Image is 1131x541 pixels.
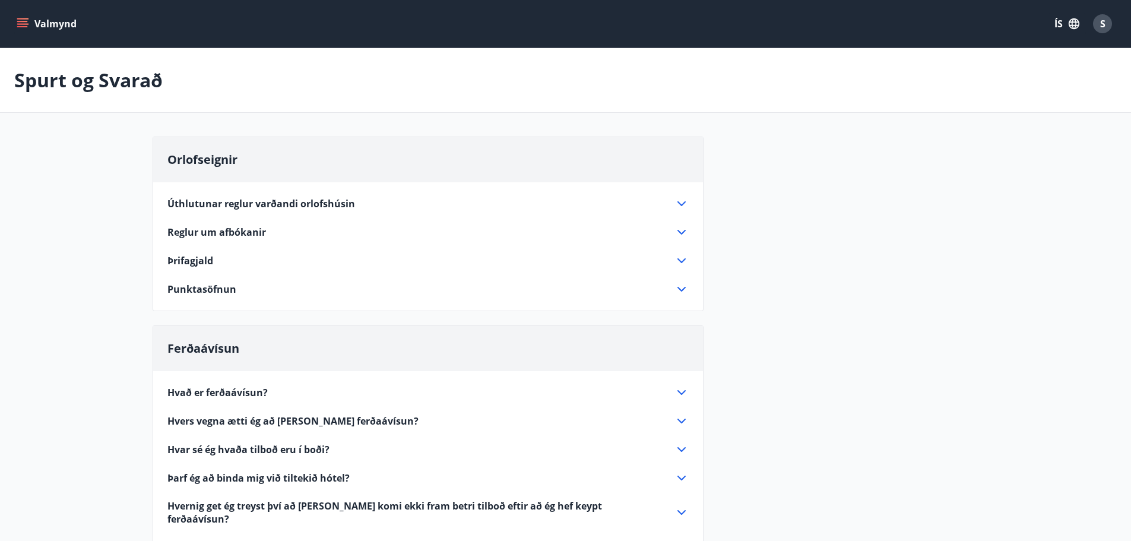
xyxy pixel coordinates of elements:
[167,443,330,456] span: Hvar sé ég hvaða tilboð eru í boði?
[167,385,689,400] div: Hvað er ferðaávísun?
[167,197,355,210] span: Úthlutunar reglur varðandi orlofshúsin
[167,499,689,526] div: Hvernig get ég treyst því að [PERSON_NAME] komi ekki fram betri tilboð eftir að ég hef keypt ferð...
[167,197,689,211] div: Úthlutunar reglur varðandi orlofshúsin
[167,226,266,239] span: Reglur um afbókanir
[167,415,419,428] span: Hvers vegna ætti ég að [PERSON_NAME] ferðaávísun?
[167,282,689,296] div: Punktasöfnun
[167,499,660,526] span: Hvernig get ég treyst því að [PERSON_NAME] komi ekki fram betri tilboð eftir að ég hef keypt ferð...
[167,283,236,296] span: Punktasöfnun
[167,414,689,428] div: Hvers vegna ætti ég að [PERSON_NAME] ferðaávísun?
[167,442,689,457] div: Hvar sé ég hvaða tilboð eru í boði?
[167,472,350,485] span: Þarf ég að binda mig við tiltekið hótel?
[167,471,689,485] div: Þarf ég að binda mig við tiltekið hótel?
[167,254,213,267] span: Þrifagjald
[167,340,239,356] span: Ferðaávísun
[167,225,689,239] div: Reglur um afbókanir
[14,13,81,34] button: menu
[1048,13,1086,34] button: ÍS
[167,254,689,268] div: Þrifagjald
[1088,10,1117,38] button: S
[167,151,237,167] span: Orlofseignir
[14,67,163,93] p: Spurt og Svarað
[1100,17,1105,30] span: S
[167,386,268,399] span: Hvað er ferðaávísun?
